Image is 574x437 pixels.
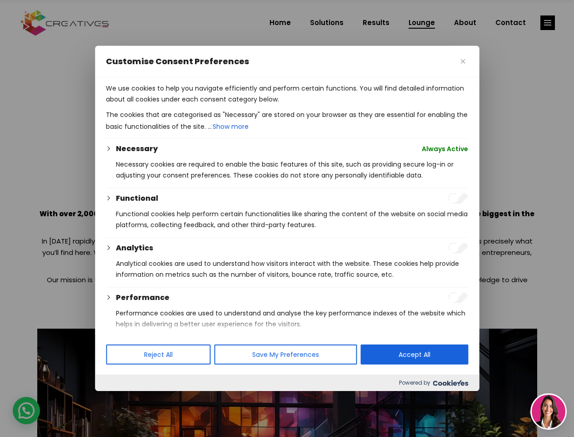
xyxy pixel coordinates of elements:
p: The cookies that are categorised as "Necessary" are stored on your browser as they are essential ... [106,109,468,133]
button: Accept All [360,345,468,365]
button: Performance [116,292,170,303]
span: Customise Consent Preferences [106,56,249,67]
div: Customise Consent Preferences [95,46,479,391]
input: Enable Functional [448,193,468,204]
button: Close [457,56,468,67]
div: Powered by [95,375,479,391]
span: Always Active [422,143,468,154]
button: Necessary [116,143,158,154]
img: Cookieyes logo [433,380,468,386]
button: Analytics [116,243,153,254]
button: Show more [212,120,250,133]
img: agent [532,395,565,428]
p: Necessary cookies are required to enable the basic features of this site, such as providing secur... [116,159,468,181]
button: Functional [116,193,158,204]
input: Enable Analytics [448,243,468,254]
input: Enable Performance [448,292,468,303]
p: Analytical cookies are used to understand how visitors interact with the website. These cookies h... [116,258,468,280]
button: Reject All [106,345,210,365]
p: We use cookies to help you navigate efficiently and perform certain functions. You will find deta... [106,83,468,105]
p: Functional cookies help perform certain functionalities like sharing the content of the website o... [116,208,468,230]
p: Performance cookies are used to understand and analyse the key performance indexes of the website... [116,308,468,330]
img: Close [460,59,465,64]
button: Save My Preferences [214,345,357,365]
